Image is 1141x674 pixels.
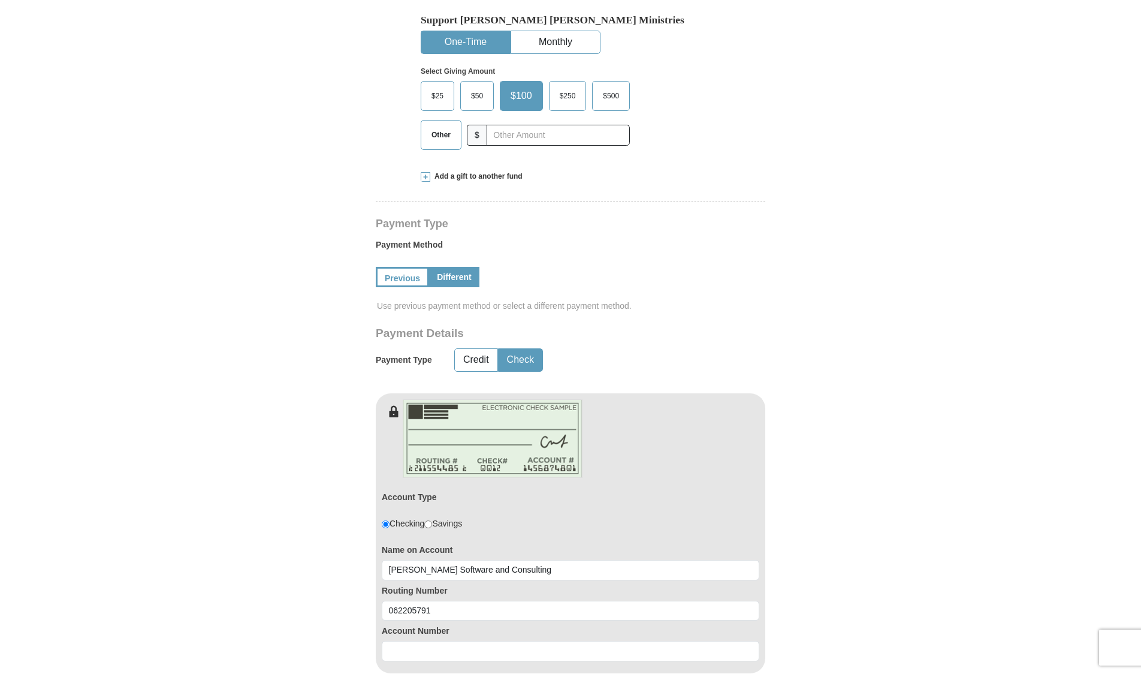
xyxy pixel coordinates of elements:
[430,171,523,182] span: Add a gift to another fund
[425,126,457,144] span: Other
[425,87,449,105] span: $25
[421,31,510,53] button: One-Time
[382,517,462,529] div: Checking Savings
[403,399,582,478] img: check-en.png
[554,87,582,105] span: $250
[499,349,542,371] button: Check
[467,125,487,146] span: $
[376,355,432,365] h5: Payment Type
[376,327,681,341] h3: Payment Details
[597,87,625,105] span: $500
[377,300,766,312] span: Use previous payment method or select a different payment method.
[421,14,720,26] h5: Support [PERSON_NAME] [PERSON_NAME] Ministries
[382,491,437,503] label: Account Type
[382,544,759,556] label: Name on Account
[511,31,600,53] button: Monthly
[487,125,630,146] input: Other Amount
[382,625,759,637] label: Account Number
[505,87,538,105] span: $100
[465,87,489,105] span: $50
[455,349,497,371] button: Credit
[376,219,765,228] h4: Payment Type
[376,267,429,287] a: Previous
[429,267,479,287] a: Different
[382,585,759,597] label: Routing Number
[376,239,765,257] label: Payment Method
[421,67,495,76] strong: Select Giving Amount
